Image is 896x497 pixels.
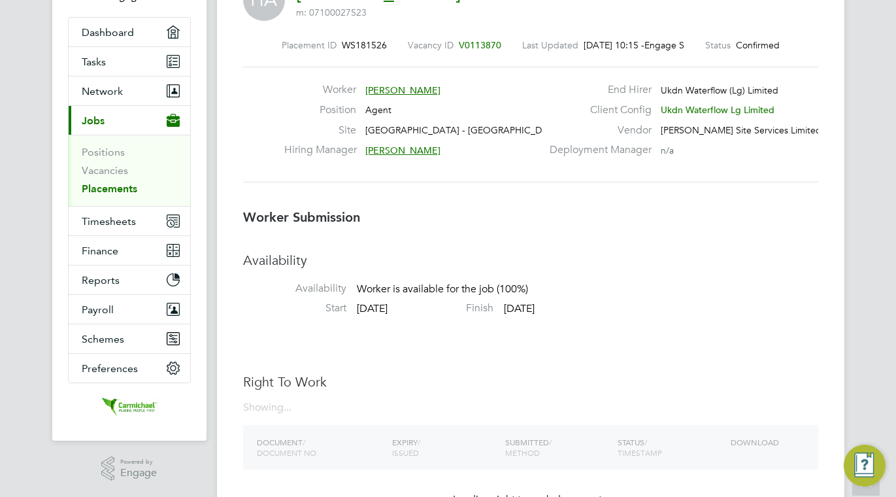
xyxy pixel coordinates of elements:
label: Finish [390,301,493,315]
a: Go to home page [68,396,191,417]
label: Status [705,39,731,51]
label: Site [284,124,356,137]
label: Position [284,103,356,117]
label: End Hirer [542,83,652,97]
span: Dashboard [82,26,134,39]
a: Tasks [69,47,190,76]
label: Availability [243,282,346,296]
img: carmichael-logo-retina.png [100,396,159,417]
label: Vendor [542,124,652,137]
span: [DATE] [504,302,535,315]
span: [PERSON_NAME] [365,145,440,156]
span: WS181526 [342,39,387,51]
b: Worker Submission [243,209,360,225]
span: [DATE] [357,302,388,315]
label: Start [243,301,346,315]
span: Worker is available for the job (100%) [357,283,528,296]
span: ... [284,401,291,414]
button: Preferences [69,354,190,383]
span: Finance [82,245,118,257]
label: Worker [284,83,356,97]
span: Powered by [120,456,157,468]
button: Schemes [69,324,190,353]
label: Hiring Manager [284,143,356,157]
label: Vacancy ID [408,39,454,51]
span: [PERSON_NAME] [365,84,440,96]
span: [PERSON_NAME] Site Services Limited [661,124,821,136]
span: n/a [661,145,674,156]
span: Timesheets [82,215,136,228]
span: Network [82,85,123,97]
span: [DATE] 10:15 - [584,39,644,51]
label: Placement ID [282,39,337,51]
span: Engage S [644,39,684,51]
span: Engage [120,468,157,479]
a: Positions [82,146,125,158]
span: Jobs [82,114,105,127]
span: Ukdn Waterflow (Lg) Limited [661,84,778,96]
button: Network [69,77,190,105]
span: Tasks [82,56,106,68]
label: Deployment Manager [542,143,652,157]
h3: Right To Work [243,373,818,390]
div: Showing [243,401,294,415]
span: Agent [365,104,391,116]
button: Timesheets [69,207,190,235]
span: Ukdn Waterflow Lg Limited [661,104,774,116]
button: Payroll [69,295,190,324]
h3: Availability [243,252,818,269]
a: Placements [82,182,137,195]
label: Last Updated [522,39,578,51]
button: Jobs [69,106,190,135]
span: V0113870 [459,39,501,51]
span: Preferences [82,362,138,375]
span: Confirmed [736,39,780,51]
button: Reports [69,266,190,294]
div: Jobs [69,135,190,206]
span: [GEOGRAPHIC_DATA] - [GEOGRAPHIC_DATA] [365,124,562,136]
a: Dashboard [69,18,190,46]
a: Vacancies [82,164,128,177]
button: Finance [69,236,190,265]
span: Payroll [82,303,114,316]
span: Reports [82,274,120,286]
button: Engage Resource Center [844,445,886,487]
span: m: 07100027523 [296,7,367,18]
span: Schemes [82,333,124,345]
a: Powered byEngage [101,456,157,481]
label: Client Config [542,103,652,117]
